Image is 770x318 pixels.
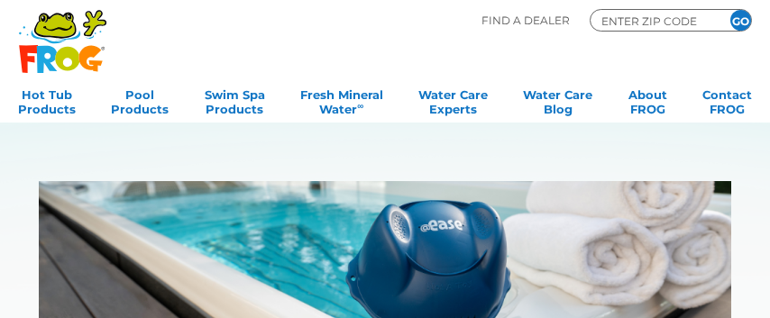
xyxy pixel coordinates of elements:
a: ContactFROG [702,82,752,118]
input: GO [730,10,751,31]
a: AboutFROG [628,82,667,118]
p: Find A Dealer [481,9,570,32]
a: Swim SpaProducts [205,82,265,118]
a: Water CareExperts [418,82,488,118]
a: Hot TubProducts [18,82,76,118]
a: Water CareBlog [523,82,592,118]
a: PoolProducts [111,82,169,118]
a: Fresh MineralWater∞ [300,82,383,118]
sup: ∞ [357,101,363,111]
input: Zip Code Form [600,13,708,29]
